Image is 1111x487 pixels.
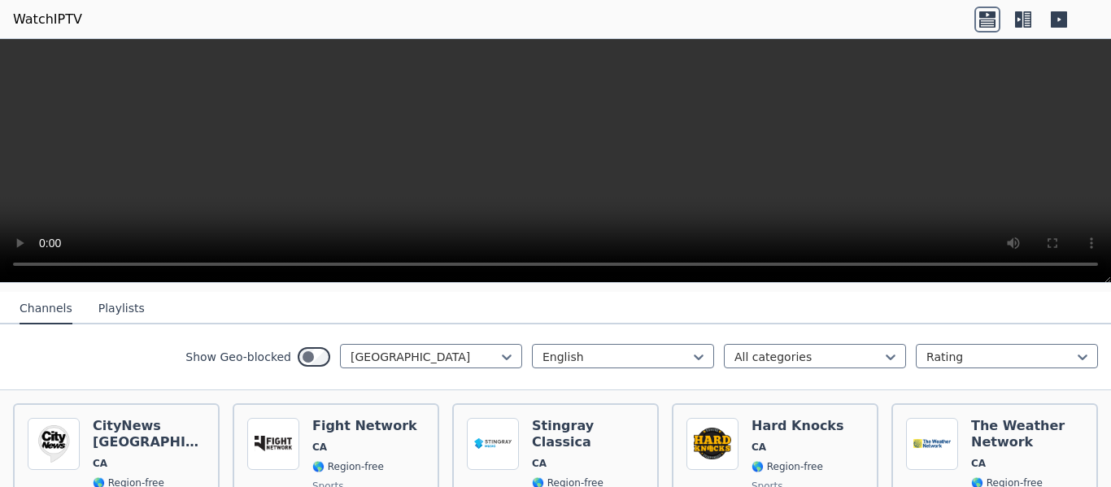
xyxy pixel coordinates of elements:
[532,457,547,470] span: CA
[312,460,384,473] span: 🌎 Region-free
[532,418,644,450] h6: Stingray Classica
[312,418,417,434] h6: Fight Network
[247,418,299,470] img: Fight Network
[752,460,823,473] span: 🌎 Region-free
[971,418,1083,450] h6: The Weather Network
[93,418,205,450] h6: CityNews [GEOGRAPHIC_DATA]
[971,457,986,470] span: CA
[686,418,738,470] img: Hard Knocks
[467,418,519,470] img: Stingray Classica
[752,418,844,434] h6: Hard Knocks
[752,441,766,454] span: CA
[98,294,145,324] button: Playlists
[93,457,107,470] span: CA
[13,10,82,29] a: WatchIPTV
[28,418,80,470] img: CityNews Toronto
[312,441,327,454] span: CA
[906,418,958,470] img: The Weather Network
[185,349,291,365] label: Show Geo-blocked
[20,294,72,324] button: Channels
